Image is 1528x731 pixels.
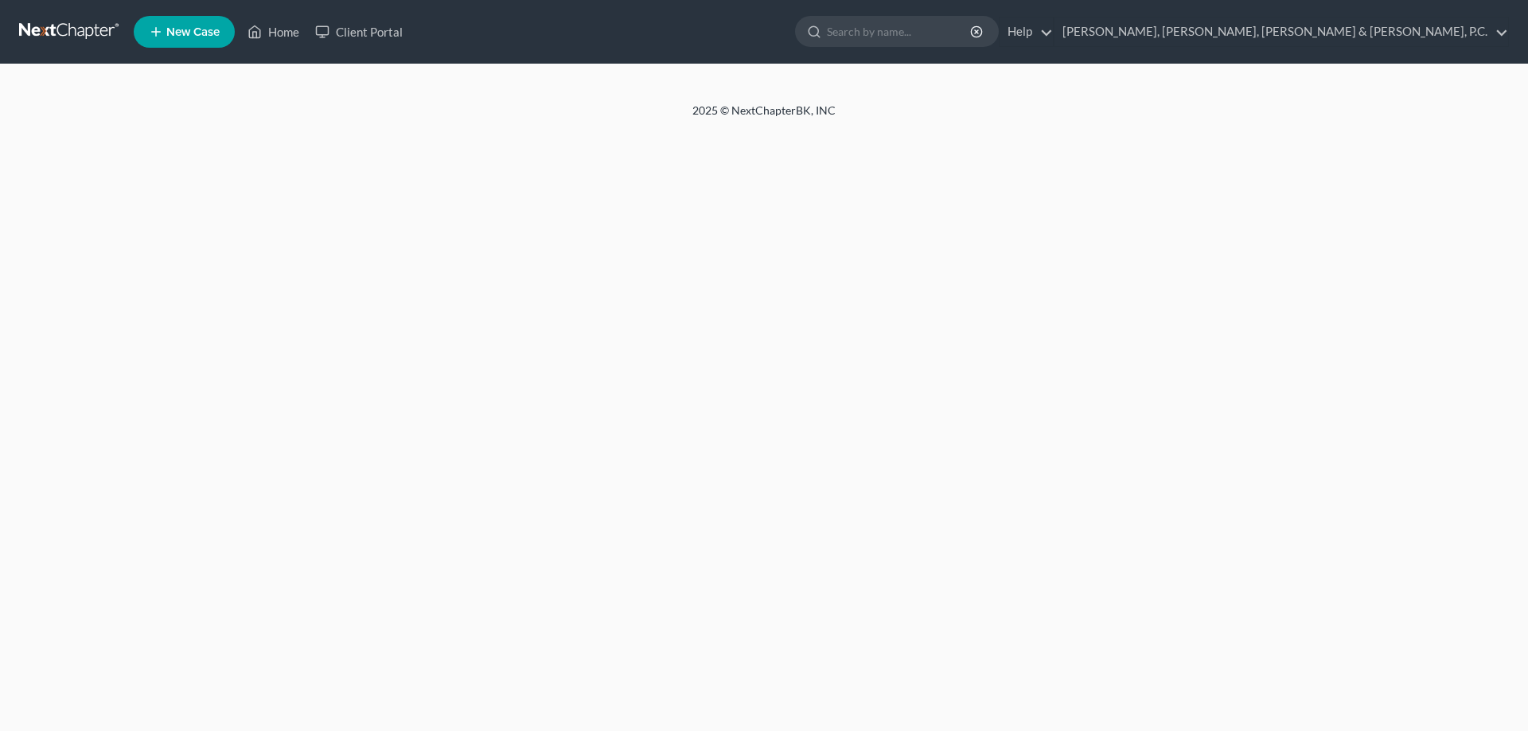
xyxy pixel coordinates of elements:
[310,103,1218,131] div: 2025 © NextChapterBK, INC
[1000,17,1053,46] a: Help
[166,26,220,38] span: New Case
[1054,17,1508,46] a: [PERSON_NAME], [PERSON_NAME], [PERSON_NAME] & [PERSON_NAME], P.C.
[240,17,307,46] a: Home
[827,17,973,46] input: Search by name...
[307,17,411,46] a: Client Portal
